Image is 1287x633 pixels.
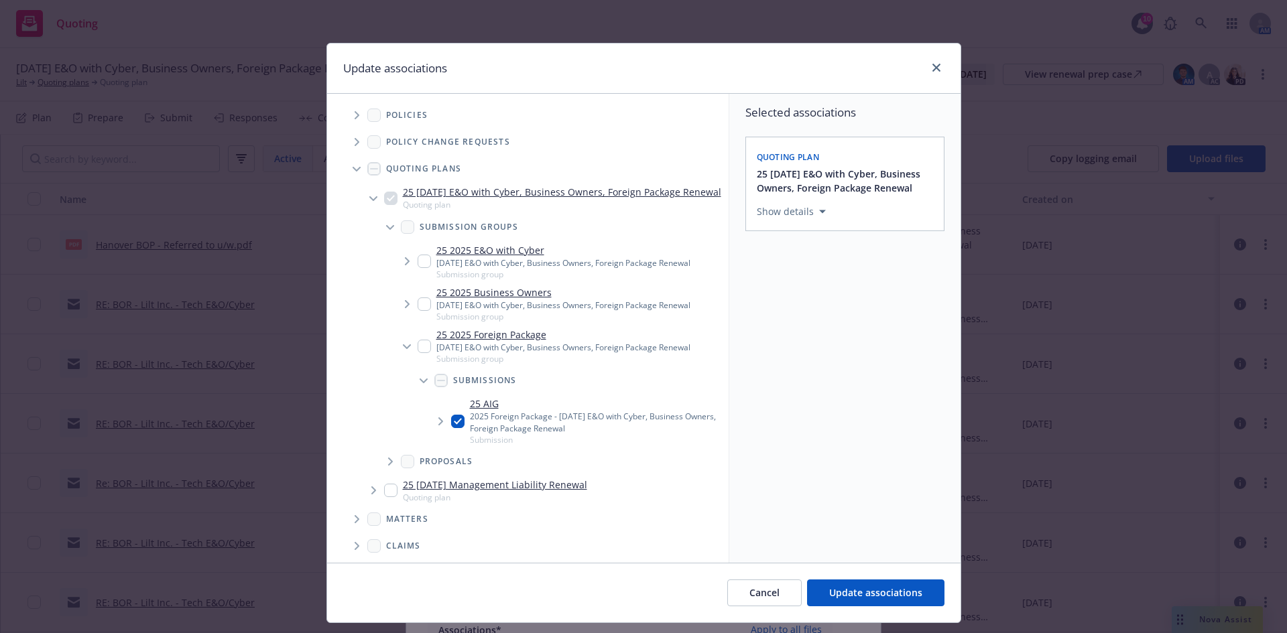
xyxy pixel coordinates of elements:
[751,204,831,220] button: Show details
[343,60,447,77] h1: Update associations
[436,342,690,353] div: [DATE] E&O with Cyber, Business Owners, Foreign Package Renewal
[928,60,944,76] a: close
[829,586,922,599] span: Update associations
[436,285,690,299] a: 25 2025 Business Owners
[757,151,820,163] span: Quoting plan
[386,111,428,119] span: Policies
[327,102,729,613] div: Tree Example
[470,397,723,411] a: 25 AIG
[470,411,723,433] div: 2025 Foreign Package - [DATE] E&O with Cyber, Business Owners, Foreign Package Renewal
[745,104,944,121] span: Selected associations
[386,515,428,523] span: Matters
[749,586,780,599] span: Cancel
[453,376,517,384] span: Submissions
[386,138,510,146] span: Policy change requests
[436,257,690,269] div: [DATE] E&O with Cyber, Business Owners, Foreign Package Renewal
[470,434,723,445] span: Submission
[403,478,587,492] a: 25 [DATE] Management Liability Renewal
[436,299,690,311] div: [DATE] E&O with Cyber, Business Owners, Foreign Package Renewal
[757,167,936,195] button: 25 [DATE] E&O with Cyber, Business Owners, Foreign Package Renewal
[386,542,421,550] span: Claims
[436,328,690,342] a: 25 2025 Foreign Package
[420,223,518,231] span: Submission groups
[807,579,944,606] button: Update associations
[436,353,690,364] span: Submission group
[386,165,462,173] span: Quoting plans
[420,458,473,466] span: Proposals
[727,579,802,606] button: Cancel
[436,269,690,280] span: Submission group
[403,492,587,503] span: Quoting plan
[436,311,690,322] span: Submission group
[436,243,690,257] a: 25 2025 E&O with Cyber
